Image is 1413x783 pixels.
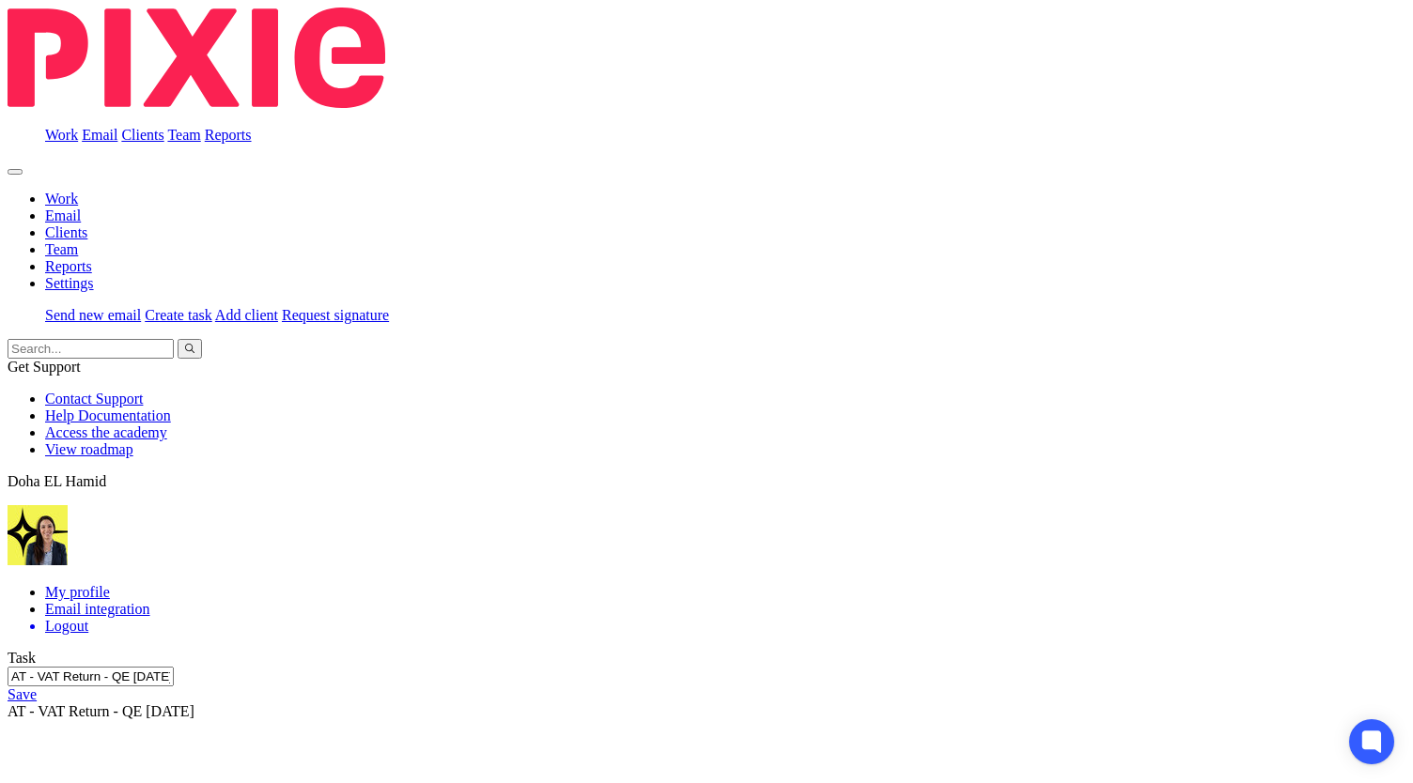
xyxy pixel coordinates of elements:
a: Send new email [45,307,141,323]
a: Logout [45,618,1405,635]
div: AT - VAT Return - QE [DATE] [8,703,1405,720]
a: Create task [145,307,212,323]
a: Email [82,127,117,143]
a: Settings [45,275,94,291]
span: Get Support [8,359,81,375]
a: Clients [45,224,87,240]
a: Contact Support [45,391,143,407]
a: Email [45,207,81,223]
a: Add client [215,307,278,323]
a: Request signature [282,307,389,323]
input: Search [8,339,174,359]
a: Access the academy [45,424,167,440]
div: AT - VAT Return - QE 31-08-2025 [8,667,1405,720]
a: Team [45,241,78,257]
button: Search [178,339,202,359]
a: My profile [45,584,110,600]
a: Save [8,686,37,702]
p: Doha EL Hamid [8,473,1405,490]
a: Reports [205,127,252,143]
span: Logout [45,618,88,634]
a: Work [45,127,78,143]
a: View roadmap [45,441,133,457]
img: Pixie [8,8,385,108]
img: Doha-Starbridge.jpg [8,505,68,565]
a: Work [45,191,78,207]
a: Clients [121,127,163,143]
a: Email integration [45,601,150,617]
label: Task [8,650,36,666]
a: Help Documentation [45,407,171,423]
a: Team [167,127,200,143]
a: Reports [45,258,92,274]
